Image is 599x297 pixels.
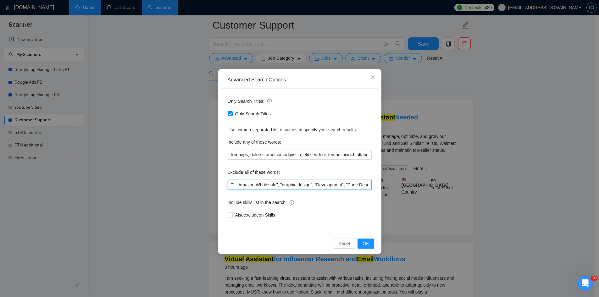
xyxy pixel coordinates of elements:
span: Include skills list in the search: [228,199,294,206]
label: Include any of these words: [228,137,281,147]
iframe: Intercom live chat [578,276,593,291]
span: info-circle [290,200,294,205]
button: Reset [334,239,355,249]
span: OK [363,240,369,247]
span: Also exclude on Skills [233,212,278,218]
span: Only Search Titles [233,110,274,117]
span: info-circle [267,99,272,103]
span: 10 [591,276,598,281]
button: OK [358,239,374,249]
span: Reset [339,240,350,247]
button: Close [364,69,381,86]
div: Advanced Search Options [228,76,372,83]
span: close [370,75,375,80]
label: Exclude all of these words: [228,167,280,177]
span: Only Search Titles: [228,98,272,105]
div: Use comma-separated list of values to specify your search results. [228,126,372,133]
